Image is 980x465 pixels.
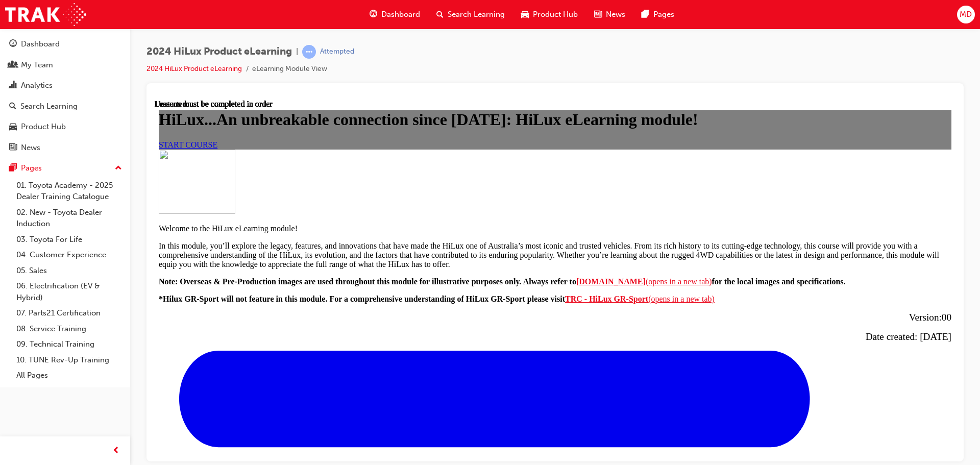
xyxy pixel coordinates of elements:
[115,162,122,175] span: up-icon
[4,76,126,95] a: Analytics
[361,4,428,25] a: guage-iconDashboard
[12,352,126,368] a: 10. TUNE Rev-Up Training
[586,4,633,25] a: news-iconNews
[12,305,126,321] a: 07. Parts21 Certification
[4,138,126,157] a: News
[422,178,557,186] a: [DOMAIN_NAME](opens in a new tab)
[20,101,78,112] div: Search Learning
[4,159,126,178] button: Pages
[302,45,316,59] span: learningRecordVerb_ATTEMPT-icon
[422,178,491,186] strong: [DOMAIN_NAME]
[448,9,505,20] span: Search Learning
[296,46,298,58] span: |
[12,232,126,248] a: 03. Toyota For Life
[557,178,691,186] strong: for the local images and specifications.
[9,164,17,173] span: pages-icon
[5,3,86,26] img: Trak
[12,321,126,337] a: 08. Service Training
[252,63,327,75] li: eLearning Module View
[320,47,354,57] div: Attempted
[4,35,126,54] a: Dashboard
[521,8,529,21] span: car-icon
[21,59,53,71] div: My Team
[410,195,560,204] a: TRC - HiLux GR-Sport(opens in a new tab)
[4,195,410,204] strong: *Hilux GR-Sport will not feature in this module. For a comprehensive understanding of HiLux GR-Sp...
[4,56,126,75] a: My Team
[711,232,797,242] span: Date created: [DATE]
[491,178,557,186] span: (opens in a new tab)
[653,9,674,20] span: Pages
[4,33,126,159] button: DashboardMy TeamAnalyticsSearch LearningProduct HubNews
[12,278,126,305] a: 06. Electrification (EV & Hybrid)
[4,142,797,169] p: In this module, you’ll explore the legacy, features, and innovations that have made the HiLux one...
[12,205,126,232] a: 02. New - Toyota Dealer Induction
[4,117,126,136] a: Product Hub
[533,9,578,20] span: Product Hub
[957,6,975,23] button: MD
[112,445,120,457] span: prev-icon
[9,81,17,90] span: chart-icon
[4,178,422,186] strong: Note: Overseas & Pre-Production images are used throughout this module for illustrative purposes ...
[146,46,292,58] span: 2024 HiLux Product eLearning
[606,9,625,20] span: News
[12,336,126,352] a: 09. Technical Training
[754,212,797,223] span: Version:00
[9,143,17,153] span: news-icon
[381,9,420,20] span: Dashboard
[9,61,17,70] span: people-icon
[12,178,126,205] a: 01. Toyota Academy - 2025 Dealer Training Catalogue
[21,38,60,50] div: Dashboard
[594,8,602,21] span: news-icon
[21,121,66,133] div: Product Hub
[960,9,972,20] span: MD
[410,195,494,204] strong: TRC - HiLux GR-Sport
[642,8,649,21] span: pages-icon
[12,247,126,263] a: 04. Customer Experience
[436,8,444,21] span: search-icon
[4,11,797,30] h1: HiLux...An unbreakable connection since [DATE]: HiLux eLearning module!
[370,8,377,21] span: guage-icon
[4,41,63,50] a: START COURSE
[21,80,53,91] div: Analytics
[633,4,682,25] a: pages-iconPages
[9,40,17,49] span: guage-icon
[4,97,126,116] a: Search Learning
[9,123,17,132] span: car-icon
[12,263,126,279] a: 05. Sales
[12,368,126,383] a: All Pages
[146,64,242,73] a: 2024 HiLux Product eLearning
[428,4,513,25] a: search-iconSearch Learning
[21,142,40,154] div: News
[21,162,42,174] div: Pages
[513,4,586,25] a: car-iconProduct Hub
[494,195,560,204] span: (opens in a new tab)
[9,102,16,111] span: search-icon
[4,125,797,134] p: Welcome to the HiLux eLearning module!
